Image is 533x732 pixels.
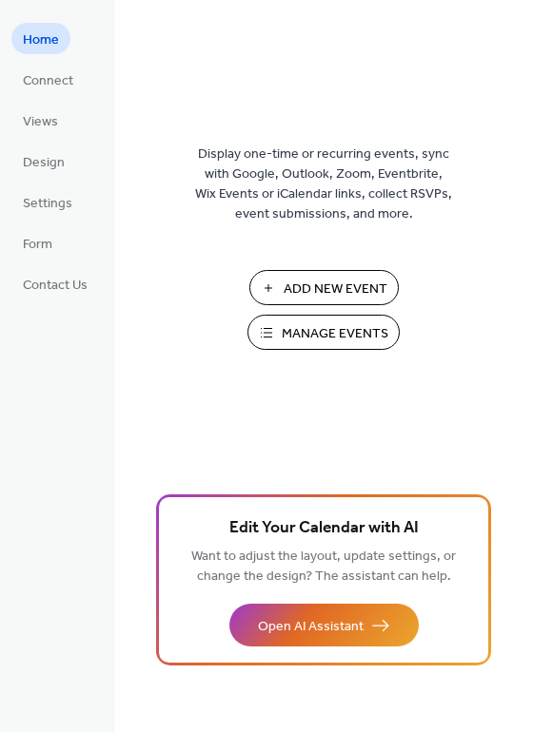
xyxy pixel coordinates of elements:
a: Form [11,227,64,259]
a: Home [11,23,70,54]
a: Settings [11,186,84,218]
span: Contact Us [23,276,88,296]
span: Settings [23,194,72,214]
span: Connect [23,71,73,91]
span: Views [23,112,58,132]
span: Home [23,30,59,50]
span: Add New Event [284,279,387,299]
span: Want to adjust the layout, update settings, or change the design? The assistant can help. [191,544,456,589]
span: Design [23,153,65,173]
span: Edit Your Calendar with AI [229,515,419,542]
button: Manage Events [247,315,400,350]
button: Add New Event [249,270,399,305]
span: Form [23,235,52,255]
a: Contact Us [11,268,99,299]
span: Open AI Assistant [258,617,364,637]
a: Design [11,145,76,177]
span: Display one-time or recurring events, sync with Google, Outlook, Zoom, Eventbrite, Wix Events or ... [195,144,452,224]
span: Manage Events [282,324,388,344]
button: Open AI Assistant [229,604,419,646]
a: Views [11,105,69,136]
a: Connect [11,64,85,95]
